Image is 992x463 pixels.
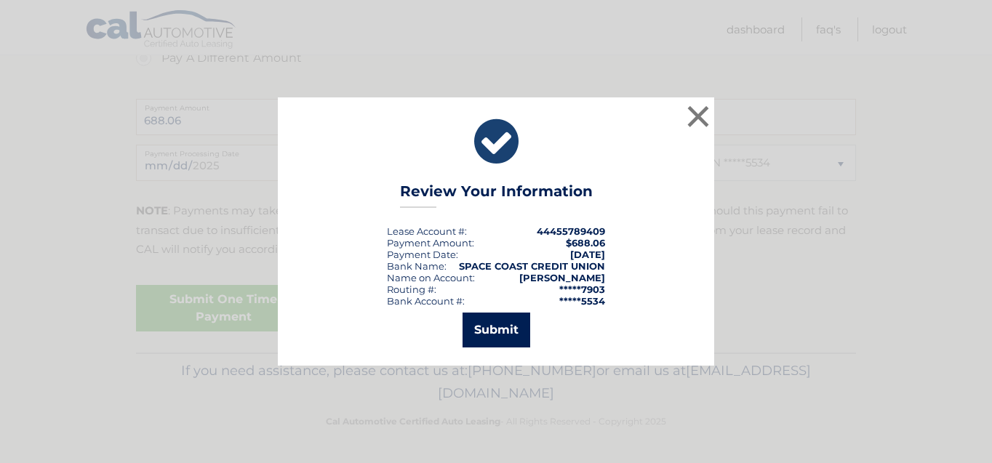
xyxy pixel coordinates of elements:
[570,249,605,260] span: [DATE]
[566,237,605,249] span: $688.06
[387,283,436,295] div: Routing #:
[387,295,465,307] div: Bank Account #:
[387,249,458,260] div: :
[387,272,475,283] div: Name on Account:
[387,260,447,272] div: Bank Name:
[387,249,456,260] span: Payment Date
[463,313,530,347] button: Submit
[537,225,605,237] strong: 44455789409
[400,182,593,208] h3: Review Your Information
[387,225,467,237] div: Lease Account #:
[519,272,605,283] strong: [PERSON_NAME]
[684,102,713,131] button: ×
[459,260,605,272] strong: SPACE COAST CREDIT UNION
[387,237,474,249] div: Payment Amount:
